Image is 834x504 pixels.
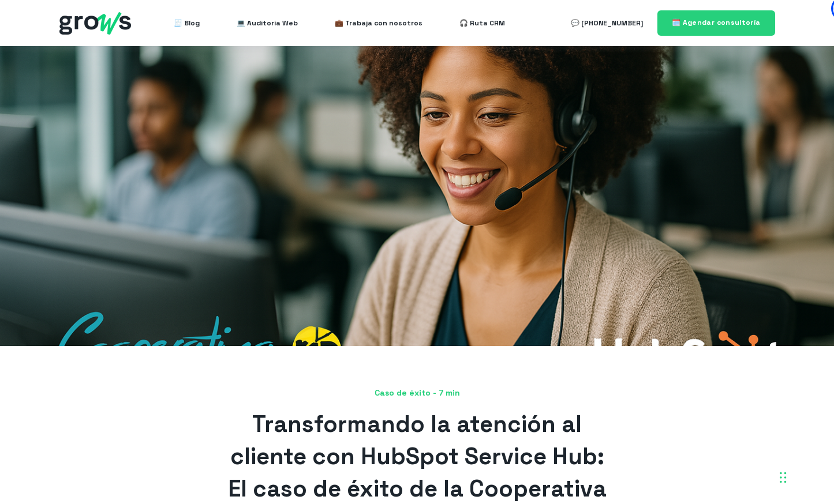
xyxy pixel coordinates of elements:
a: 💻 Auditoría Web [237,12,298,35]
a: 💼 Trabaja con nosotros [335,12,422,35]
a: 🎧 Ruta CRM [459,12,505,35]
span: 🗓️ Agendar consultoría [672,18,761,27]
span: Caso de éxito - 7 min [59,388,775,399]
a: 💬 [PHONE_NUMBER] [571,12,643,35]
iframe: Chat Widget [626,343,834,504]
a: 🧾 Blog [174,12,200,35]
img: grows - hubspot [59,12,131,35]
div: Drag [780,460,787,495]
a: 🗓️ Agendar consultoría [657,10,775,35]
